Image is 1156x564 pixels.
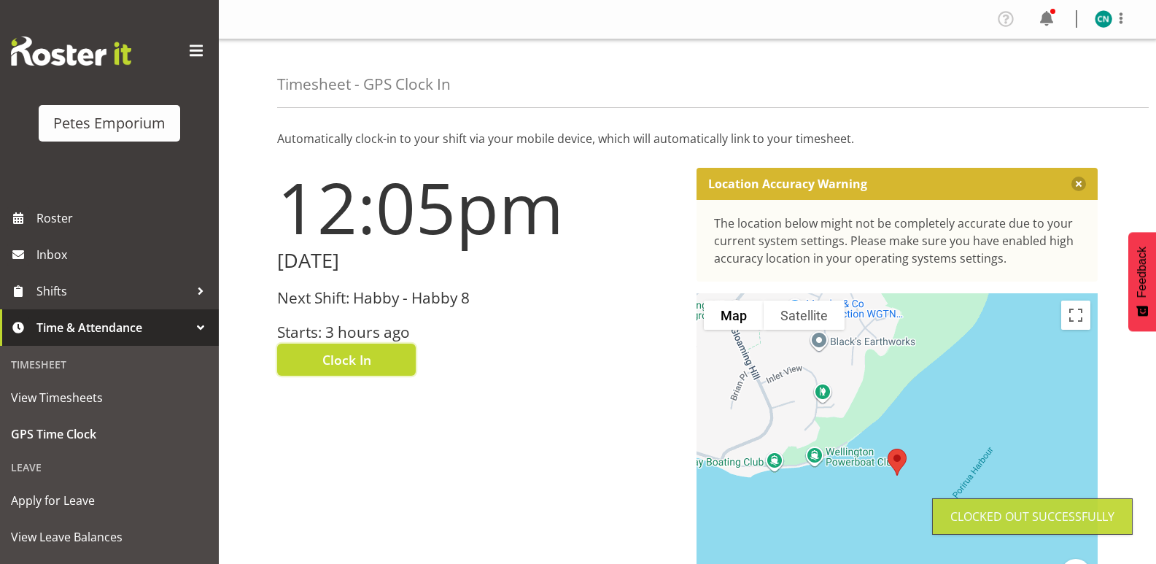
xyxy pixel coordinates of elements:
[11,490,208,511] span: Apply for Leave
[11,387,208,409] span: View Timesheets
[53,112,166,134] div: Petes Emporium
[1136,247,1149,298] span: Feedback
[277,324,679,341] h3: Starts: 3 hours ago
[764,301,845,330] button: Show satellite imagery
[4,452,215,482] div: Leave
[11,423,208,445] span: GPS Time Clock
[4,519,215,555] a: View Leave Balances
[950,508,1114,525] div: Clocked out Successfully
[4,416,215,452] a: GPS Time Clock
[36,280,190,302] span: Shifts
[714,215,1081,267] div: The location below might not be completely accurate due to your current system settings. Please m...
[11,526,208,548] span: View Leave Balances
[1095,10,1112,28] img: christine-neville11214.jpg
[1061,301,1090,330] button: Toggle fullscreen view
[277,168,679,247] h1: 12:05pm
[277,250,679,272] h2: [DATE]
[704,301,764,330] button: Show street map
[36,317,190,339] span: Time & Attendance
[277,290,679,306] h3: Next Shift: Habby - Habby 8
[11,36,131,66] img: Rosterit website logo
[708,177,867,191] p: Location Accuracy Warning
[4,379,215,416] a: View Timesheets
[4,349,215,379] div: Timesheet
[277,76,451,93] h4: Timesheet - GPS Clock In
[36,207,212,229] span: Roster
[322,350,371,369] span: Clock In
[4,482,215,519] a: Apply for Leave
[277,130,1098,147] p: Automatically clock-in to your shift via your mobile device, which will automatically link to you...
[277,344,416,376] button: Clock In
[1071,177,1086,191] button: Close message
[1128,232,1156,331] button: Feedback - Show survey
[36,244,212,266] span: Inbox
